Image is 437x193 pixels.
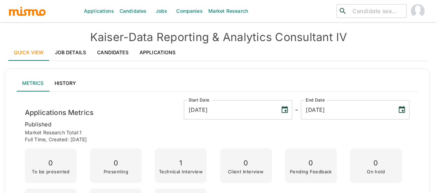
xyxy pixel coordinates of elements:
[228,169,264,174] p: Client Interview
[32,157,70,169] p: 0
[367,169,385,174] p: On hold
[25,129,409,136] p: Market Research Total: 1
[159,169,203,174] p: Technical Interview
[25,119,409,129] p: published
[295,104,298,115] h6: -
[301,100,392,119] input: MM/DD/YYYY
[290,169,332,174] p: Pending Feedback
[306,97,324,103] label: End Date
[278,103,292,117] button: Choose date, selected date is Jul 2, 2025
[8,44,49,61] a: Quick View
[17,75,418,91] div: lab API tabs example
[159,157,203,169] p: 1
[25,136,409,143] p: Full time , Created: [DATE]
[350,6,403,16] input: Candidate search
[134,44,181,61] a: Applications
[8,30,429,44] h4: Kaiser - Data Reporting & Analytics Consultant IV
[25,107,94,118] h6: Applications Metrics
[49,44,92,61] a: Job Details
[92,44,134,61] a: Candidates
[49,75,82,91] button: History
[290,157,332,169] p: 0
[367,157,385,169] p: 0
[184,100,275,119] input: MM/DD/YYYY
[8,6,46,16] img: logo
[32,169,70,174] p: To be presented
[189,97,209,103] label: Start Date
[228,157,264,169] p: 0
[103,169,128,174] p: Presenting
[411,4,425,18] img: Maia Reyes
[103,157,128,169] p: 0
[17,75,49,91] button: Metrics
[395,103,409,117] button: Choose date, selected date is Sep 16, 2025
